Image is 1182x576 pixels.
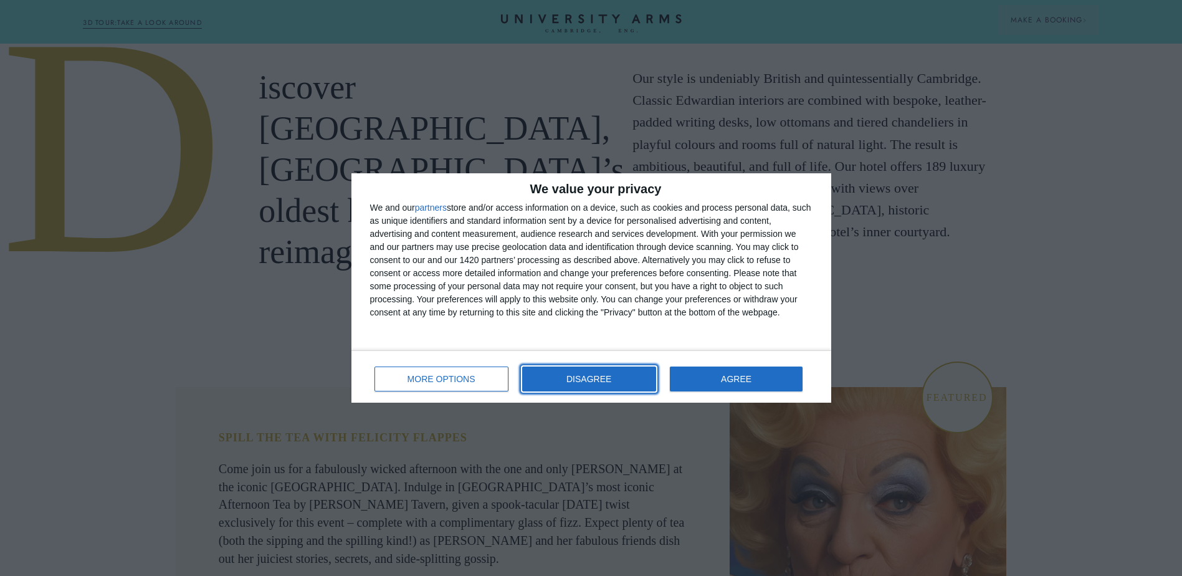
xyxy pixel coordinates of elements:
span: DISAGREE [566,375,611,383]
span: MORE OPTIONS [408,375,475,383]
button: AGREE [670,367,803,391]
h2: We value your privacy [370,183,813,195]
button: DISAGREE [522,367,656,391]
button: partners [415,203,447,212]
span: AGREE [721,375,751,383]
div: qc-cmp2-ui [351,173,831,403]
div: We and our store and/or access information on a device, such as cookies and process personal data... [370,201,813,319]
button: MORE OPTIONS [374,367,508,391]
